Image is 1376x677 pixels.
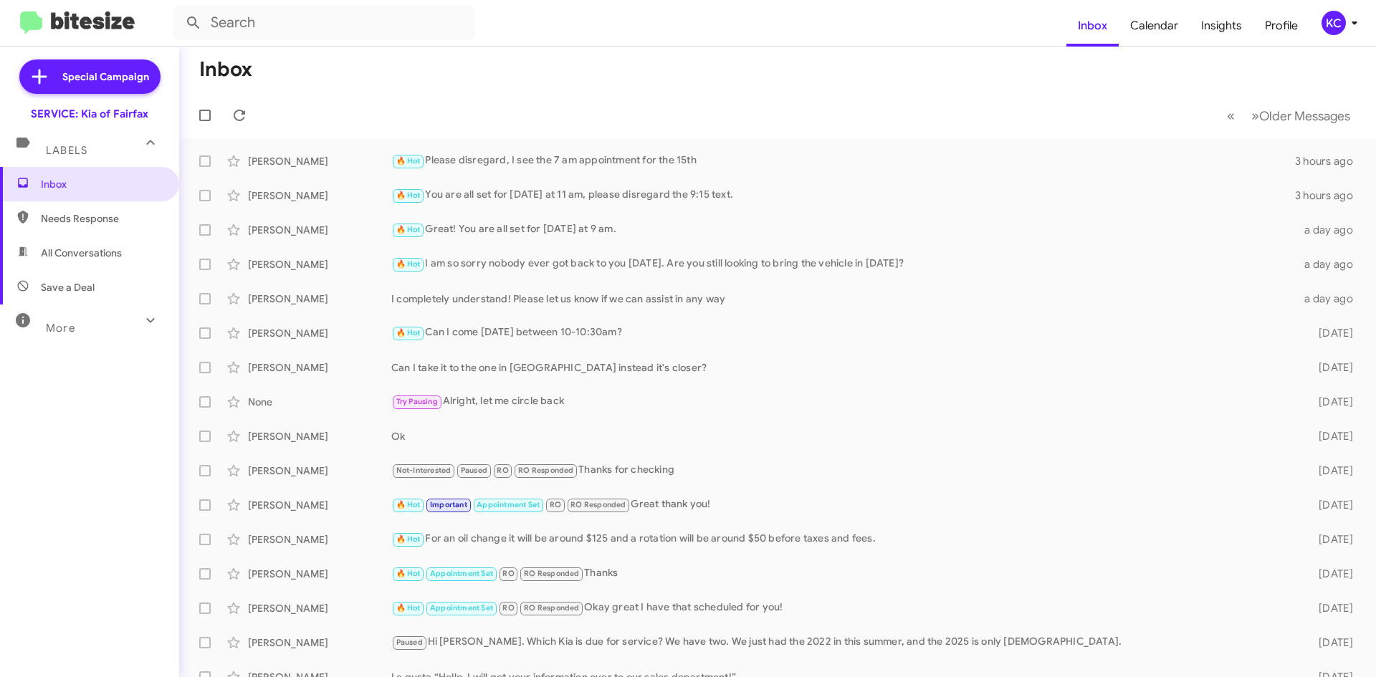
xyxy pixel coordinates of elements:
div: [PERSON_NAME] [248,429,391,443]
div: Hi [PERSON_NAME]. Which Kia is due for service? We have two. We just had the 2022 in this summer,... [391,634,1296,650]
div: Alright, let me circle back [391,393,1296,410]
span: Special Campaign [62,69,149,84]
a: Inbox [1066,5,1119,47]
div: [PERSON_NAME] [248,567,391,581]
div: Great thank you! [391,496,1296,513]
div: Can I take it to the one in [GEOGRAPHIC_DATA] instead it's closer? [391,360,1296,375]
div: 3 hours ago [1295,188,1365,203]
span: RO [502,569,514,578]
div: Great! You are all set for [DATE] at 9 am. [391,221,1296,238]
div: [PERSON_NAME] [248,360,391,375]
span: RO Responded [570,500,626,509]
span: Paused [461,466,487,475]
div: a day ago [1296,257,1365,272]
div: 3 hours ago [1295,154,1365,168]
span: More [46,322,75,335]
span: RO Responded [524,569,579,578]
div: Thanks for checking [391,462,1296,479]
div: [PERSON_NAME] [248,154,391,168]
div: [PERSON_NAME] [248,464,391,478]
div: SERVICE: Kia of Fairfax [31,107,148,121]
div: Please disregard, I see the 7 am appointment for the 15th [391,153,1295,169]
a: Calendar [1119,5,1190,47]
span: Appointment Set [430,603,493,613]
span: » [1251,107,1259,125]
span: All Conversations [41,246,122,260]
div: [PERSON_NAME] [248,292,391,306]
a: Profile [1253,5,1309,47]
span: Try Pausing [396,397,438,406]
span: 🔥 Hot [396,156,421,165]
div: [PERSON_NAME] [248,498,391,512]
div: [PERSON_NAME] [248,223,391,237]
button: Next [1243,101,1359,130]
div: [PERSON_NAME] [248,635,391,650]
span: Appointment Set [477,500,540,509]
div: [DATE] [1296,360,1365,375]
div: Can I come [DATE] between 10-10:30am? [391,325,1296,341]
span: 🔥 Hot [396,328,421,337]
div: [DATE] [1296,498,1365,512]
div: [PERSON_NAME] [248,257,391,272]
div: You are all set for [DATE] at 11 am, please disregard the 9:15 text. [391,187,1295,203]
span: Save a Deal [41,280,95,294]
div: None [248,395,391,409]
div: [DATE] [1296,635,1365,650]
span: RO Responded [518,466,573,475]
span: Important [430,500,467,509]
button: KC [1309,11,1360,35]
input: Search [173,6,474,40]
span: 🔥 Hot [396,569,421,578]
nav: Page navigation example [1219,101,1359,130]
span: Needs Response [41,211,163,226]
div: [DATE] [1296,326,1365,340]
h1: Inbox [199,58,252,81]
div: [PERSON_NAME] [248,326,391,340]
span: RO [502,603,514,613]
span: 🔥 Hot [396,225,421,234]
span: 🔥 Hot [396,259,421,269]
span: 🔥 Hot [396,191,421,200]
div: For an oil change it will be around $125 and a rotation will be around $50 before taxes and fees. [391,531,1296,547]
span: 🔥 Hot [396,500,421,509]
div: [DATE] [1296,567,1365,581]
div: I completely understand! Please let us know if we can assist in any way [391,292,1296,306]
div: [DATE] [1296,395,1365,409]
div: Okay great I have that scheduled for you! [391,600,1296,616]
span: RO [497,466,508,475]
div: Thanks [391,565,1296,582]
div: [PERSON_NAME] [248,601,391,615]
span: Appointment Set [430,569,493,578]
div: Ok [391,429,1296,443]
span: 🔥 Hot [396,603,421,613]
a: Insights [1190,5,1253,47]
span: Older Messages [1259,108,1350,124]
div: I am so sorry nobody ever got back to you [DATE]. Are you still looking to bring the vehicle in [... [391,256,1296,272]
div: [DATE] [1296,532,1365,547]
span: Inbox [41,177,163,191]
div: a day ago [1296,292,1365,306]
a: Special Campaign [19,59,161,94]
div: KC [1322,11,1346,35]
div: [PERSON_NAME] [248,188,391,203]
span: Paused [396,638,423,647]
div: a day ago [1296,223,1365,237]
span: Labels [46,144,87,157]
span: 🔥 Hot [396,534,421,544]
div: [DATE] [1296,429,1365,443]
span: « [1227,107,1235,125]
span: RO [550,500,561,509]
span: Not-Interested [396,466,451,475]
span: RO Responded [524,603,579,613]
div: [DATE] [1296,601,1365,615]
div: [PERSON_NAME] [248,532,391,547]
button: Previous [1218,101,1243,130]
div: [DATE] [1296,464,1365,478]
